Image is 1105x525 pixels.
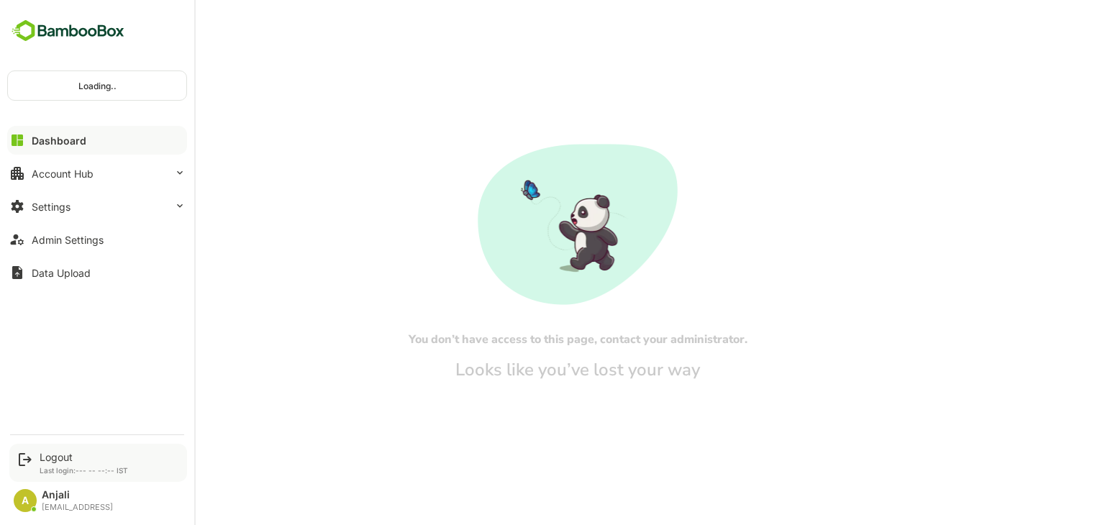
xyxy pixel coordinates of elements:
button: Settings [7,192,187,221]
div: Anjali [42,489,113,501]
div: Data Upload [32,267,91,279]
div: Admin Settings [32,234,104,246]
div: [EMAIL_ADDRESS] [42,503,113,512]
img: BambooboxFullLogoMark.5f36c76dfaba33ec1ec1367b70bb1252.svg [7,17,129,45]
p: Last login: --- -- --:-- IST [40,466,128,475]
div: Logout [40,451,128,463]
button: Data Upload [7,258,187,287]
button: Dashboard [7,126,187,155]
h5: Looks like you’ve lost your way [383,358,671,381]
button: Admin Settings [7,225,187,254]
img: No-Access [427,144,628,304]
div: Loading.. [8,71,186,100]
div: A [14,489,37,512]
h6: You don’t have access to this page, contact your administrator. [358,327,697,352]
div: Dashboard [32,134,86,147]
button: Account Hub [7,159,187,188]
div: Account Hub [32,168,94,180]
div: Settings [32,201,71,213]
